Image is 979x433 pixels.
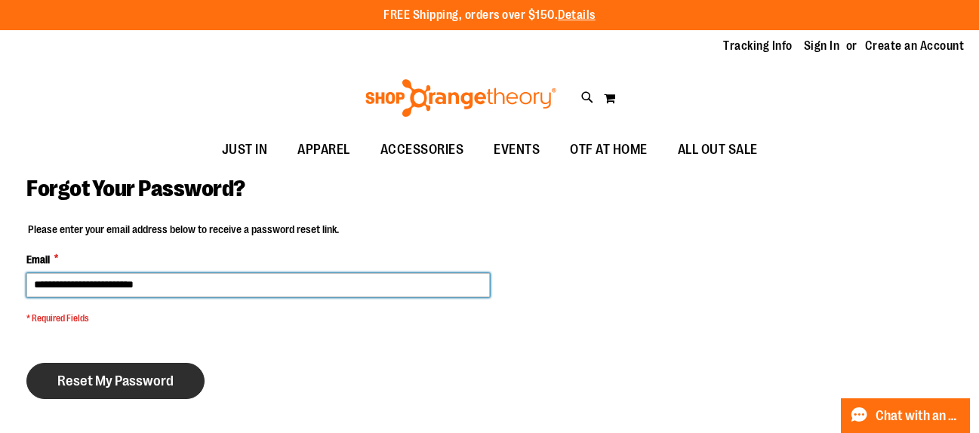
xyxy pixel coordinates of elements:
span: Chat with an Expert [876,409,961,423]
legend: Please enter your email address below to receive a password reset link. [26,222,340,237]
span: Forgot Your Password? [26,176,245,201]
span: ALL OUT SALE [678,133,758,167]
a: Sign In [804,38,840,54]
span: APPAREL [297,133,350,167]
a: Details [558,8,596,22]
span: OTF AT HOME [570,133,648,167]
img: Shop Orangetheory [363,79,559,117]
span: Reset My Password [57,373,174,389]
span: Email [26,252,50,267]
span: ACCESSORIES [380,133,464,167]
button: Chat with an Expert [841,398,971,433]
a: Create an Account [865,38,965,54]
button: Reset My Password [26,363,205,399]
span: * Required Fields [26,312,490,325]
span: JUST IN [222,133,268,167]
span: EVENTS [494,133,540,167]
p: FREE Shipping, orders over $150. [383,7,596,24]
a: Tracking Info [723,38,793,54]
